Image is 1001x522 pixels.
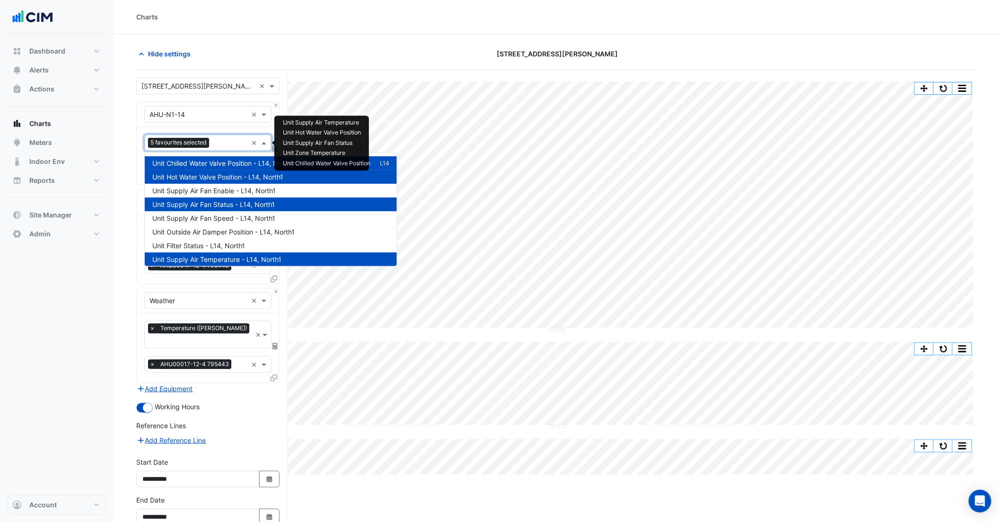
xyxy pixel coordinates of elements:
[29,84,54,94] span: Actions
[148,138,209,147] span: 5 favourites selected
[8,61,106,80] button: Alerts
[251,360,259,369] span: Clear
[29,157,65,166] span: Indoor Env
[251,138,259,148] span: Clear
[259,81,267,91] span: Clear
[12,176,22,185] app-icon: Reports
[29,138,52,147] span: Meters
[278,138,375,149] td: Unit Supply Air Fan Status
[158,360,231,369] span: AHU00017-12-4 795443
[152,159,293,167] span: Unit Chilled Water Valve Position - L14, North1
[152,242,245,250] span: Unit Filter Status - L14, North1
[158,324,249,333] span: Temperature (Celcius)
[934,82,953,94] button: Reset
[148,360,157,369] span: ×
[136,45,197,62] button: Hide settings
[375,117,394,128] td: L14
[148,324,157,333] span: ×
[265,513,274,521] fa-icon: Select Date
[29,229,51,239] span: Admin
[136,383,193,394] button: Add Equipment
[136,457,168,467] label: Start Date
[136,435,207,446] button: Add Reference Line
[12,46,22,56] app-icon: Dashboard
[8,171,106,190] button: Reports
[394,117,421,128] td: North1
[251,109,259,119] span: Clear
[969,490,992,513] div: Open Intercom Messenger
[375,138,394,149] td: L14
[152,187,276,195] span: Unit Supply Air Fan Enable - L14, North1
[155,403,200,411] span: Working Hours
[29,500,57,510] span: Account
[12,210,22,220] app-icon: Site Manager
[271,374,277,382] span: Clone Favourites and Tasks from this Equipment to other Equipment
[12,229,22,239] app-icon: Admin
[12,138,22,147] app-icon: Meters
[12,84,22,94] app-icon: Actions
[278,148,375,159] td: Unit Zone Temperature
[8,133,106,152] button: Meters
[8,495,106,514] button: Account
[953,343,972,355] button: More Options
[394,138,421,149] td: North1
[136,495,165,505] label: End Date
[273,288,279,295] button: Close
[8,206,106,225] button: Site Manager
[251,296,259,306] span: Clear
[497,49,618,59] span: [STREET_ADDRESS][PERSON_NAME]
[8,225,106,243] button: Admin
[278,117,375,128] td: Unit Supply Air Temperature
[394,128,421,138] td: North1
[8,114,106,133] button: Charts
[29,119,51,128] span: Charts
[915,82,934,94] button: Pan
[934,343,953,355] button: Reset
[394,148,421,159] td: North1
[136,421,186,431] label: Reference Lines
[152,228,295,236] span: Unit Outside Air Damper Position - L14, North1
[375,148,394,159] td: L14
[152,214,275,222] span: Unit Supply Air Fan Speed - L14, North1
[953,82,972,94] button: More Options
[29,176,55,185] span: Reports
[265,475,274,483] fa-icon: Select Date
[915,440,934,452] button: Pan
[375,159,394,169] td: L14
[11,8,54,27] img: Company Logo
[271,275,277,283] span: Clone Favourites and Tasks from this Equipment to other Equipment
[136,12,158,22] div: Charts
[152,200,275,208] span: Unit Supply Air Fan Status - L14, North1
[12,119,22,128] app-icon: Charts
[152,173,283,181] span: Unit Hot Water Valve Position - L14, North1
[8,80,106,99] button: Actions
[953,440,972,452] button: More Options
[915,343,934,355] button: Pan
[145,153,397,266] div: Options List
[271,342,280,350] span: Choose Function
[255,330,262,340] span: Clear
[8,42,106,61] button: Dashboard
[273,102,279,108] button: Close
[278,128,375,138] td: Unit Hot Water Valve Position
[29,65,49,75] span: Alerts
[375,128,394,138] td: L14
[29,210,72,220] span: Site Manager
[29,46,65,56] span: Dashboard
[12,65,22,75] app-icon: Alerts
[12,157,22,166] app-icon: Indoor Env
[278,159,375,169] td: Unit Chilled Water Valve Position
[152,255,281,263] span: Unit Supply Air Temperature - L14, North1
[934,440,953,452] button: Reset
[148,49,191,59] span: Hide settings
[8,152,106,171] button: Indoor Env
[394,159,421,169] td: North1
